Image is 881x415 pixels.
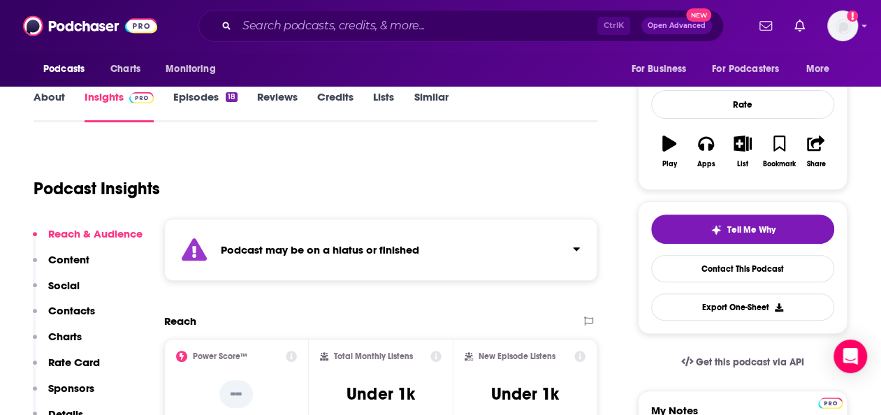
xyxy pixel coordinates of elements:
[651,214,834,244] button: tell me why sparkleTell Me Why
[164,219,597,281] section: Click to expand status details
[670,345,815,379] a: Get this podcast via API
[221,243,419,256] strong: Podcast may be on a hiatus or finished
[43,59,85,79] span: Podcasts
[156,56,233,82] button: open menu
[48,304,95,317] p: Contacts
[237,15,597,37] input: Search podcasts, credits, & more...
[763,160,796,168] div: Bookmark
[651,293,834,321] button: Export One-Sheet
[847,10,858,22] svg: Add a profile image
[33,279,80,305] button: Social
[347,384,414,405] h3: Under 1k
[129,92,154,103] img: Podchaser Pro
[226,92,238,102] div: 18
[696,356,804,368] span: Get this podcast via API
[48,279,80,292] p: Social
[33,253,89,279] button: Content
[725,126,761,177] button: List
[686,8,711,22] span: New
[641,17,712,34] button: Open AdvancedNew
[166,59,215,79] span: Monitoring
[754,14,778,38] a: Show notifications dropdown
[687,126,724,177] button: Apps
[833,340,867,373] div: Open Intercom Messenger
[193,351,247,361] h2: Power Score™
[48,253,89,266] p: Content
[33,330,82,356] button: Charts
[651,255,834,282] a: Contact This Podcast
[651,126,687,177] button: Play
[648,22,706,29] span: Open Advanced
[48,356,100,369] p: Rate Card
[818,395,843,409] a: Pro website
[711,224,722,235] img: tell me why sparkle
[48,227,143,240] p: Reach & Audience
[101,56,149,82] a: Charts
[631,59,686,79] span: For Business
[173,90,238,122] a: Episodes18
[34,90,65,122] a: About
[33,227,143,253] button: Reach & Audience
[48,330,82,343] p: Charts
[414,90,448,122] a: Similar
[621,56,704,82] button: open menu
[727,224,776,235] span: Tell Me Why
[34,178,160,199] h1: Podcast Insights
[34,56,103,82] button: open menu
[85,90,154,122] a: InsightsPodchaser Pro
[317,90,354,122] a: Credits
[806,59,830,79] span: More
[334,351,413,361] h2: Total Monthly Listens
[712,59,779,79] span: For Podcasters
[806,160,825,168] div: Share
[198,10,724,42] div: Search podcasts, credits, & more...
[33,381,94,407] button: Sponsors
[662,160,677,168] div: Play
[827,10,858,41] span: Logged in as amooers
[491,384,559,405] h3: Under 1k
[257,90,298,122] a: Reviews
[818,398,843,409] img: Podchaser Pro
[737,160,748,168] div: List
[23,13,157,39] img: Podchaser - Follow, Share and Rate Podcasts
[110,59,140,79] span: Charts
[651,90,834,119] div: Rate
[597,17,630,35] span: Ctrl K
[48,381,94,395] p: Sponsors
[479,351,555,361] h2: New Episode Listens
[219,380,253,408] p: --
[33,304,95,330] button: Contacts
[164,314,196,328] h2: Reach
[796,56,847,82] button: open menu
[33,356,100,381] button: Rate Card
[373,90,394,122] a: Lists
[703,56,799,82] button: open menu
[761,126,797,177] button: Bookmark
[827,10,858,41] button: Show profile menu
[798,126,834,177] button: Share
[827,10,858,41] img: User Profile
[789,14,810,38] a: Show notifications dropdown
[697,160,715,168] div: Apps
